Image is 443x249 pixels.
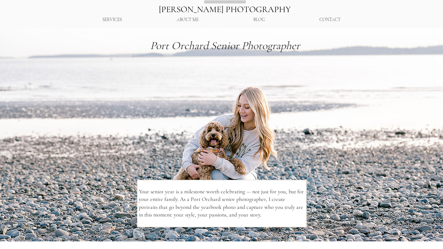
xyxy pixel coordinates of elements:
[75,14,149,26] div: SERVICES
[99,14,125,26] p: SERVICES
[149,14,226,26] a: ABOUT ME
[292,14,368,26] a: CONTACT
[250,14,268,26] p: BLOG
[150,39,300,52] span: Port Orchard Senior Photographer
[159,4,291,15] a: [PERSON_NAME] PHOTOGRAPHY
[173,14,202,26] p: ABOUT ME
[139,188,304,218] span: Your senior year is a milestone worth celebrating — not just for you, but for your entire family....
[316,14,344,26] p: CONTACT
[75,14,368,26] nav: Site
[226,14,292,26] a: BLOG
